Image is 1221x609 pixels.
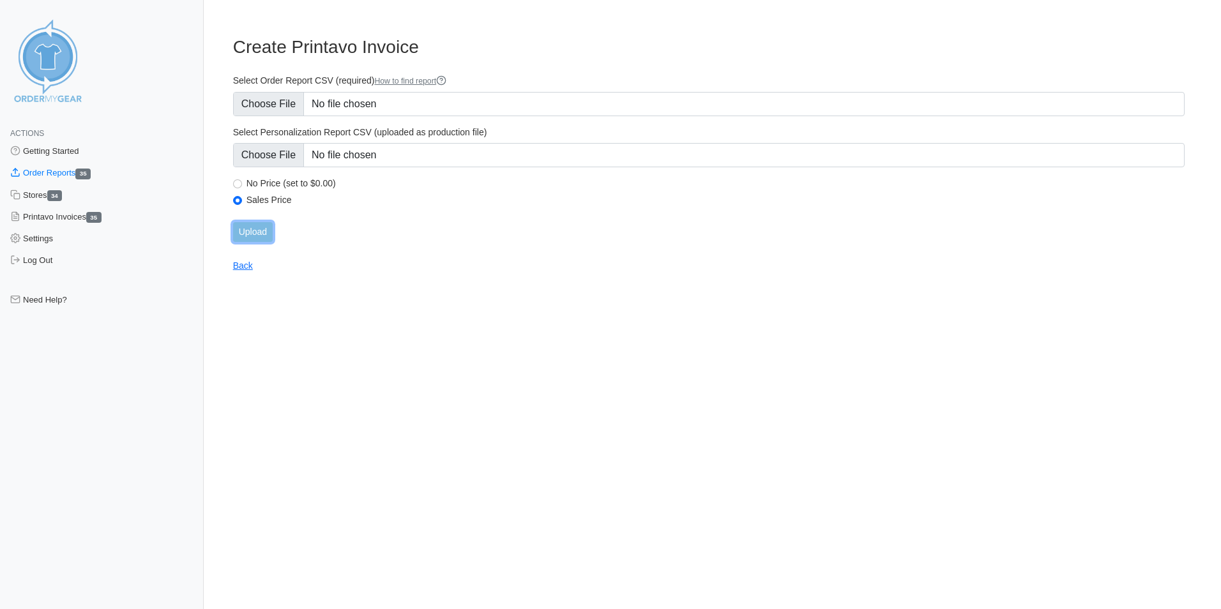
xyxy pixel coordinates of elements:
a: Back [233,260,253,271]
input: Upload [233,222,273,242]
span: 34 [47,190,63,201]
label: Sales Price [246,194,1185,206]
label: Select Order Report CSV (required) [233,75,1185,87]
label: Select Personalization Report CSV (uploaded as production file) [233,126,1185,138]
h3: Create Printavo Invoice [233,36,1185,58]
span: 35 [86,212,102,223]
a: How to find report [374,77,446,86]
span: 35 [75,169,91,179]
label: No Price (set to $0.00) [246,177,1185,189]
span: Actions [10,129,44,138]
